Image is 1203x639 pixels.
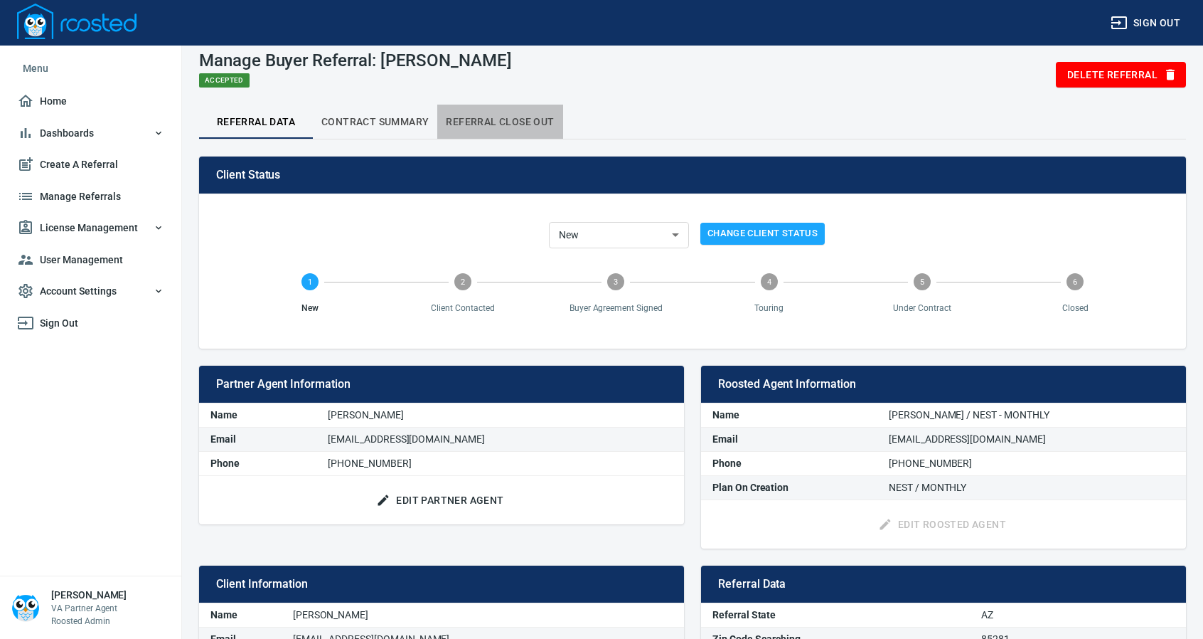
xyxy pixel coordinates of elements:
[11,244,170,276] a: User Management
[877,451,1186,475] td: [PHONE_NUMBER]
[1111,14,1180,32] span: Sign out
[17,315,164,332] span: Sign Out
[51,588,127,602] h6: [PERSON_NAME]
[17,219,164,237] span: License Management
[718,577,1169,591] span: Referral Data
[239,302,380,315] span: New
[11,51,170,85] li: Menu
[392,302,533,315] span: Client Contacted
[210,433,236,445] b: Email
[17,282,164,300] span: Account Settings
[17,125,164,142] span: Dashboards
[11,117,170,149] button: Dashboards
[1073,278,1077,287] text: 6
[1067,66,1175,84] span: Delete Referral
[282,603,684,628] td: [PERSON_NAME]
[216,377,667,391] span: Partner Agent Information
[712,482,788,493] b: Plan On Creation
[308,278,312,287] text: 1
[316,403,684,428] td: [PERSON_NAME]
[11,275,170,307] button: Account Settings
[1005,302,1146,315] span: Closed
[216,168,1169,182] span: Client Status
[17,251,164,269] span: User Management
[11,149,170,181] a: Create A Referral
[316,427,684,451] td: [EMAIL_ADDRESS][DOMAIN_NAME]
[51,602,127,615] p: VA Partner Agent
[199,73,250,88] span: Accepted
[545,302,687,315] span: Buyer Agreement Signed
[199,51,512,70] h1: Manage Buyer Referral: [PERSON_NAME]
[11,307,170,339] a: Sign Out
[1105,10,1186,36] button: Sign out
[446,113,554,131] span: Referral Close Out
[17,4,137,39] img: Logo
[851,302,993,315] span: Under Contract
[461,278,465,287] text: 2
[316,451,684,475] td: [PHONE_NUMBER]
[712,609,776,620] b: Referral State
[1143,575,1192,628] iframe: Chat
[379,492,503,509] span: Edit Partner Agent
[712,433,738,445] b: Email
[51,615,127,628] p: Roosted Admin
[767,278,771,287] text: 4
[614,278,618,287] text: 3
[11,85,170,117] a: Home
[11,181,170,213] a: Manage Referrals
[877,427,1186,451] td: [EMAIL_ADDRESS][DOMAIN_NAME]
[1056,62,1186,88] button: Delete Referral
[210,609,237,620] b: Name
[210,409,237,421] b: Name
[17,93,164,110] span: Home
[718,377,1169,391] span: Roosted Agent Information
[970,603,1186,628] td: AZ
[11,212,170,244] button: License Management
[373,487,509,514] button: Edit Partner Agent
[920,278,924,287] text: 5
[208,113,304,131] span: Referral Data
[17,156,164,174] span: Create A Referral
[321,113,429,131] span: Contract Summary
[712,458,742,469] b: Phone
[17,188,164,206] span: Manage Referrals
[712,409,739,421] b: Name
[707,226,818,242] span: Change Client Status
[700,223,825,245] button: Change Client Status
[877,403,1186,428] td: [PERSON_NAME] / NEST - MONTHLY
[11,593,40,622] img: Person
[216,577,667,591] span: Client Information
[698,302,840,315] span: Touring
[877,475,1186,500] td: NEST / MONTHLY
[210,458,240,469] b: Phone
